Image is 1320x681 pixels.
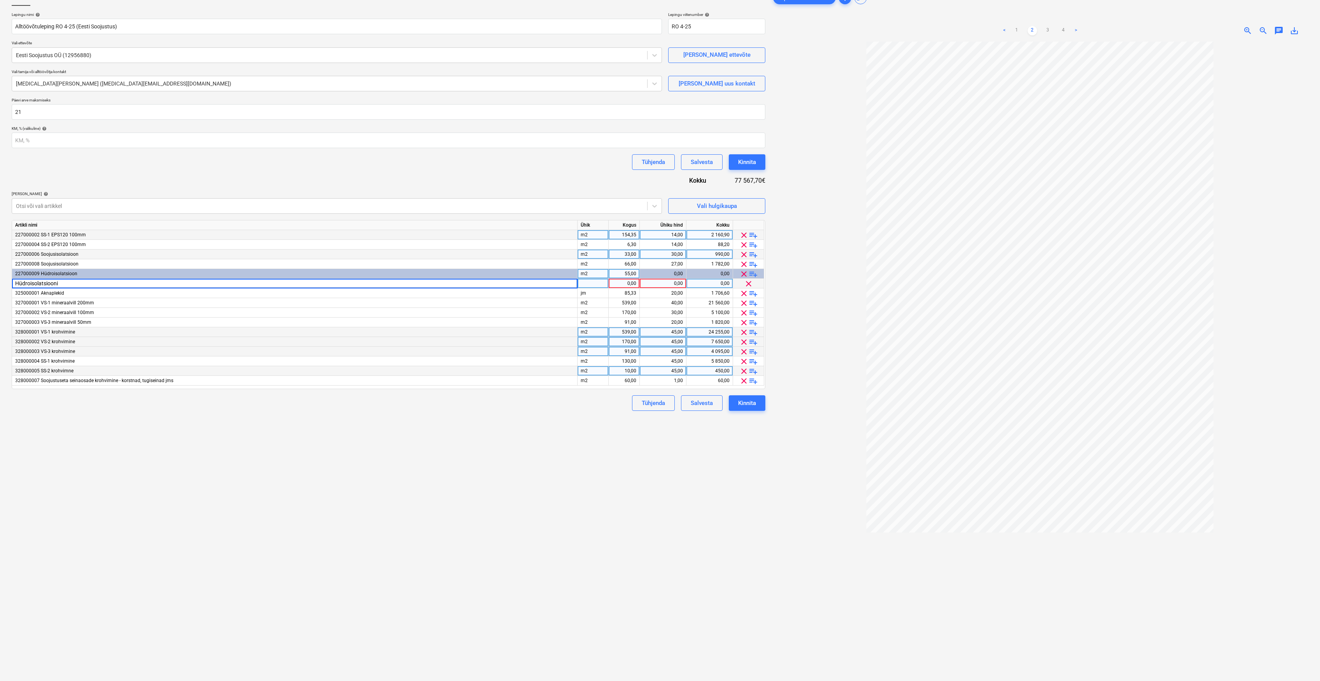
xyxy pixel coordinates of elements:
div: 45,00 [643,366,683,376]
div: Tühjenda [642,398,665,408]
div: 450,00 [690,366,730,376]
span: playlist_add [749,318,758,327]
span: 227000004 SS-2 EPS120 100mm [15,242,86,247]
div: 539,00 [612,298,636,308]
div: m2 [578,376,609,386]
div: m2 [578,347,609,356]
span: clear [739,308,749,318]
div: Tühjenda [642,157,665,167]
div: 91,00 [612,347,636,356]
span: clear [739,289,749,298]
div: [PERSON_NAME] uus kontakt [679,79,755,89]
span: clear [739,347,749,356]
div: Kogus [609,220,640,230]
div: Vali hulgikaupa [697,201,737,211]
div: m2 [578,240,609,250]
div: 66,00 [612,259,636,269]
span: zoom_in [1243,26,1252,35]
span: help [703,12,709,17]
div: 21 560,00 [690,298,730,308]
span: playlist_add [749,367,758,376]
div: 14,00 [643,230,683,240]
button: [PERSON_NAME] uus kontakt [668,76,765,91]
span: clear [739,318,749,327]
span: 327000002 VS-2 mineraalvill 100mm [15,310,94,315]
input: Päevi arve maksmiseks [12,104,765,120]
div: 33,00 [612,250,636,259]
div: m2 [578,327,609,337]
span: clear [739,250,749,259]
button: Kinnita [729,154,765,170]
span: clear [744,279,753,288]
div: 539,00 [612,327,636,337]
a: Page 1 [1012,26,1021,35]
span: playlist_add [749,230,758,240]
div: m2 [578,259,609,269]
div: 40,00 [643,298,683,308]
div: m2 [578,337,609,347]
div: 154,35 [612,230,636,240]
span: 328000005 SS-2 krohvimne [15,368,73,374]
div: 0,00 [690,269,730,279]
span: playlist_add [749,269,758,279]
div: 0,00 [643,279,683,288]
span: playlist_add [749,337,758,347]
div: 170,00 [612,337,636,347]
div: 91,00 [612,318,636,327]
div: 20,00 [643,288,683,298]
div: 30,00 [643,250,683,259]
button: Salvesta [681,154,723,170]
div: Kokku [664,176,719,185]
span: 327000003 VS-3 mineraalvill 50mm [15,320,91,325]
div: Lepingu nimi [12,12,662,17]
div: 45,00 [643,347,683,356]
div: 0,00 [643,269,683,279]
span: playlist_add [749,308,758,318]
div: 60,00 [612,376,636,386]
button: Kinnita [729,395,765,411]
div: Kokku [686,220,733,230]
span: 227000006 Soojusisolatsioon [15,251,79,257]
button: [PERSON_NAME] ettevõte [668,47,765,63]
div: 60,00 [690,376,730,386]
span: save_alt [1290,26,1299,35]
div: m2 [578,269,609,279]
div: m2 [578,250,609,259]
span: clear [739,328,749,337]
div: 6,30 [612,240,636,250]
div: 45,00 [643,327,683,337]
span: clear [739,269,749,279]
span: 325000001 Aknaplekid [15,290,64,296]
div: m2 [578,230,609,240]
div: 170,00 [612,308,636,318]
div: m2 [578,356,609,366]
a: Page 4 [1059,26,1068,35]
div: m2 [578,366,609,376]
div: 85,33 [612,288,636,298]
span: 227000008 Soojusisolatsioon [15,261,79,267]
div: Salvesta [691,398,713,408]
button: Salvesta [681,395,723,411]
div: Ühiku hind [640,220,686,230]
button: Tühjenda [632,154,675,170]
span: playlist_add [749,250,758,259]
div: 1,00 [643,376,683,386]
span: 227000002 SS-1 EPS120 100mm [15,232,86,237]
span: playlist_add [749,240,758,250]
div: Lepingu viitenumber [668,12,765,17]
div: 5 850,00 [690,356,730,366]
div: KM, % (valikuline) [12,126,765,131]
span: zoom_out [1259,26,1268,35]
div: 130,00 [612,356,636,366]
span: 328000002 VS-2 krohvimine [15,339,75,344]
div: 0,00 [612,279,636,288]
div: 45,00 [643,337,683,347]
a: Page 2 is your current page [1028,26,1037,35]
div: m2 [578,318,609,327]
div: 55,00 [612,269,636,279]
span: playlist_add [749,376,758,386]
span: playlist_add [749,289,758,298]
span: clear [739,367,749,376]
span: help [42,192,48,196]
p: Päevi arve maksmiseks [12,98,765,104]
